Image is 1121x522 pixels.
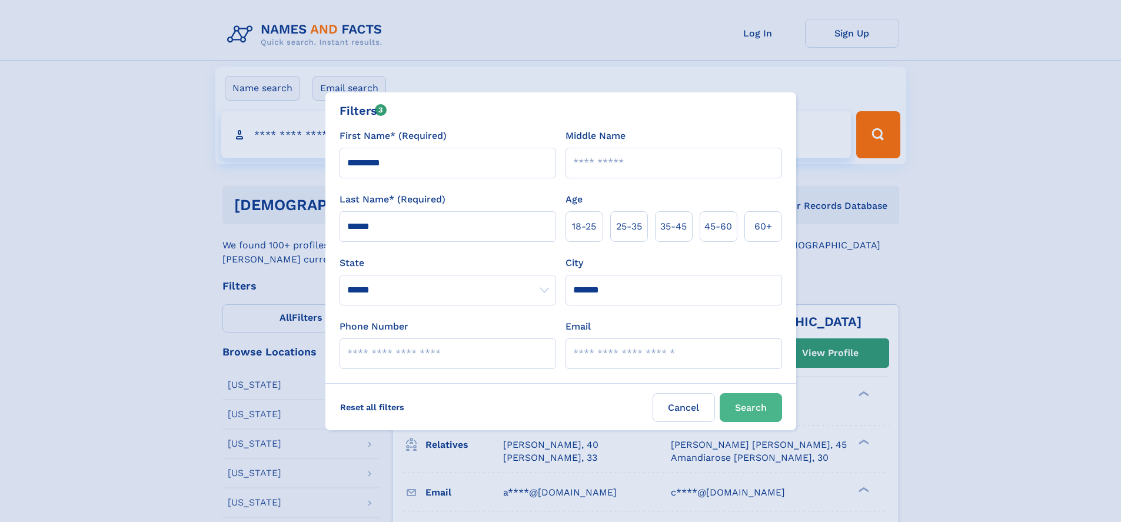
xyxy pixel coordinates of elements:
[340,320,408,334] label: Phone Number
[566,129,626,143] label: Middle Name
[616,220,642,234] span: 25‑35
[566,192,583,207] label: Age
[754,220,772,234] span: 60+
[566,320,591,334] label: Email
[660,220,687,234] span: 35‑45
[332,393,412,421] label: Reset all filters
[340,129,447,143] label: First Name* (Required)
[653,393,715,422] label: Cancel
[340,192,445,207] label: Last Name* (Required)
[704,220,732,234] span: 45‑60
[340,256,556,270] label: State
[566,256,583,270] label: City
[572,220,596,234] span: 18‑25
[340,102,387,119] div: Filters
[720,393,782,422] button: Search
